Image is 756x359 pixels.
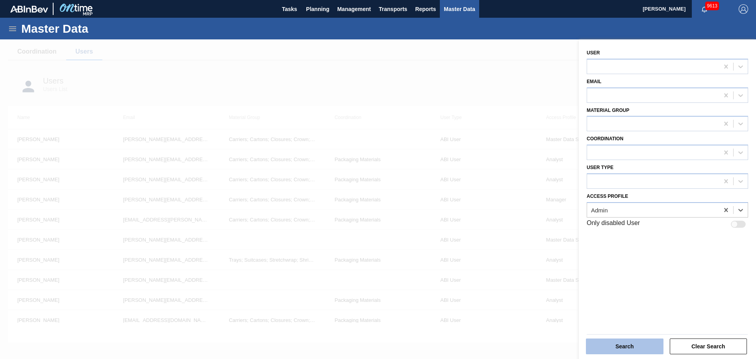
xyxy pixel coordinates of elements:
span: Master Data [444,4,475,14]
label: User [587,50,600,56]
label: Access Profile [587,193,628,199]
button: Clear Search [670,339,747,354]
h1: Master Data [21,24,161,33]
label: Only disabled User [587,219,640,229]
div: Admin [591,206,608,213]
label: Coordination [587,136,623,141]
img: Logout [739,4,748,14]
span: Management [337,4,371,14]
span: 9613 [705,2,719,10]
label: Email [587,79,601,84]
span: Tasks [281,4,298,14]
span: Transports [379,4,407,14]
button: Notifications [692,4,717,15]
span: Planning [306,4,329,14]
button: Search [586,339,663,354]
span: Reports [415,4,436,14]
label: Material Group [587,108,629,113]
img: TNhmsLtSVTkK8tSr43FrP2fwEKptu5GPRR3wAAAABJRU5ErkJggg== [10,6,48,13]
label: User Type [587,165,613,170]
